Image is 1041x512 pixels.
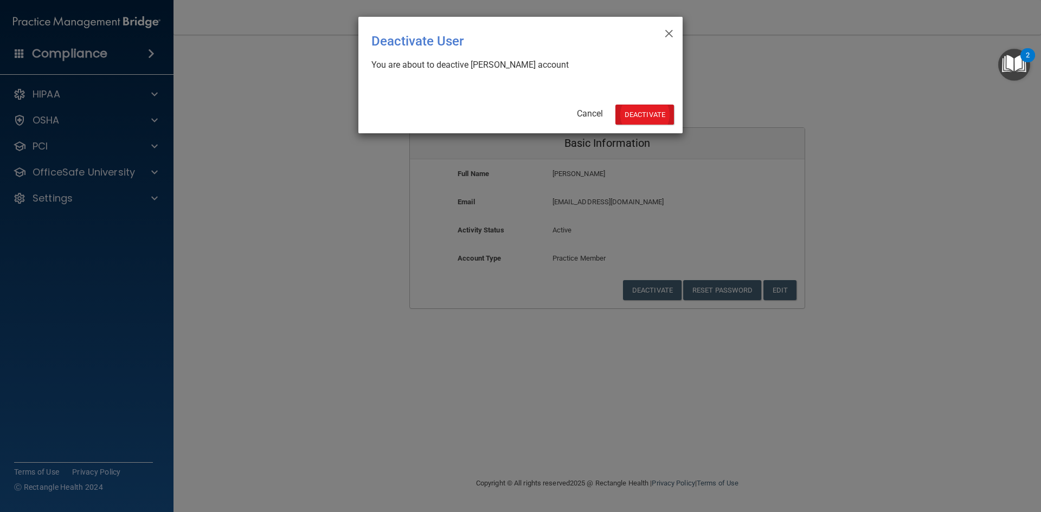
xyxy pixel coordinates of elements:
button: Open Resource Center, 2 new notifications [998,49,1030,81]
div: 2 [1026,55,1030,69]
div: You are about to deactive [PERSON_NAME] account [371,59,661,71]
div: Deactivate User [371,25,625,57]
button: Deactivate [615,105,674,125]
span: × [664,21,674,43]
iframe: Drift Widget Chat Controller [853,435,1028,478]
a: Cancel [577,108,603,119]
